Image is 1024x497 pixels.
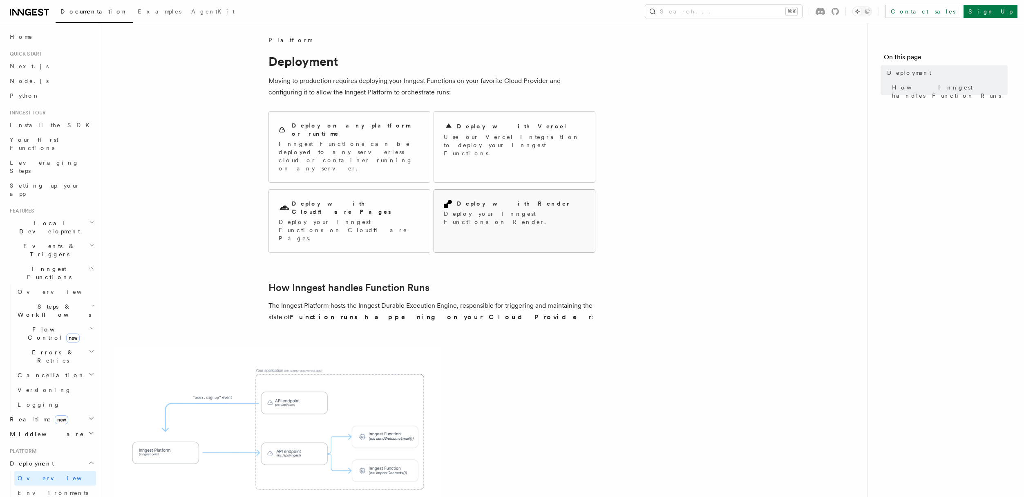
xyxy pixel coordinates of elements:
span: Steps & Workflows [14,302,91,319]
button: Events & Triggers [7,239,96,262]
h2: Deploy on any platform or runtime [292,121,420,138]
div: Inngest Functions [7,284,96,412]
button: Errors & Retries [14,345,96,368]
a: Your first Functions [7,132,96,155]
span: new [55,415,68,424]
span: new [66,334,80,343]
a: Overview [14,471,96,486]
span: Versioning [18,387,72,393]
span: Deployment [887,69,931,77]
a: Next.js [7,59,96,74]
a: Overview [14,284,96,299]
span: Inngest Functions [7,265,88,281]
span: Leveraging Steps [10,159,79,174]
span: Node.js [10,78,49,84]
span: Errors & Retries [14,348,89,365]
span: Platform [268,36,312,44]
span: Cancellation [14,371,85,379]
span: Next.js [10,63,49,69]
span: Your first Functions [10,137,58,151]
a: Sign Up [964,5,1017,18]
a: How Inngest handles Function Runs [889,80,1008,103]
a: Home [7,29,96,44]
p: Moving to production requires deploying your Inngest Functions on your favorite Cloud Provider an... [268,75,595,98]
a: Examples [133,2,186,22]
span: Events & Triggers [7,242,89,258]
a: Logging [14,397,96,412]
button: Search...⌘K [645,5,802,18]
a: Node.js [7,74,96,88]
strong: Function runs happening on your Cloud Provider [290,313,591,321]
button: Deployment [7,456,96,471]
span: Logging [18,401,60,408]
span: Home [10,33,33,41]
p: Use our Vercel Integration to deploy your Inngest Functions. [444,133,585,157]
span: Deployment [7,459,54,468]
span: Documentation [60,8,128,15]
span: Platform [7,448,37,454]
a: Deploy on any platform or runtimeInngest Functions can be deployed to any serverless cloud or con... [268,111,430,183]
p: The Inngest Platform hosts the Inngest Durable Execution Engine, responsible for triggering and m... [268,300,595,323]
h1: Deployment [268,54,595,69]
span: Local Development [7,219,89,235]
a: Versioning [14,383,96,397]
a: Deploy with Cloudflare PagesDeploy your Inngest Functions on Cloudflare Pages. [268,189,430,253]
button: Flow Controlnew [14,322,96,345]
span: Inngest tour [7,110,46,116]
h2: Deploy with Render [457,199,571,208]
a: Setting up your app [7,178,96,201]
span: Install the SDK [10,122,94,128]
button: Realtimenew [7,412,96,427]
span: Overview [18,475,102,481]
button: Steps & Workflows [14,299,96,322]
span: Quick start [7,51,42,57]
span: Flow Control [14,325,90,342]
span: AgentKit [191,8,235,15]
p: Deploy your Inngest Functions on Render. [444,210,585,226]
span: Realtime [7,415,68,423]
a: Python [7,88,96,103]
kbd: ⌘K [786,7,797,16]
span: How Inngest handles Function Runs [892,83,1008,100]
button: Toggle dark mode [852,7,872,16]
a: AgentKit [186,2,239,22]
h2: Deploy with Cloudflare Pages [292,199,420,216]
a: Documentation [56,2,133,23]
a: Leveraging Steps [7,155,96,178]
span: Features [7,208,34,214]
p: Inngest Functions can be deployed to any serverless cloud or container running on any server. [279,140,420,172]
span: Python [10,92,40,99]
button: Inngest Functions [7,262,96,284]
a: Deploy with VercelUse our Vercel Integration to deploy your Inngest Functions. [434,111,595,183]
button: Cancellation [14,368,96,383]
p: Deploy your Inngest Functions on Cloudflare Pages. [279,218,420,242]
h4: On this page [884,52,1008,65]
svg: Cloudflare [279,202,290,214]
button: Local Development [7,216,96,239]
span: Examples [138,8,181,15]
h2: Deploy with Vercel [457,122,567,130]
span: Setting up your app [10,182,80,197]
button: Middleware [7,427,96,441]
span: Middleware [7,430,84,438]
a: How Inngest handles Function Runs [268,282,429,293]
a: Install the SDK [7,118,96,132]
a: Deploy with RenderDeploy your Inngest Functions on Render. [434,189,595,253]
a: Deployment [884,65,1008,80]
span: Overview [18,289,102,295]
a: Contact sales [885,5,960,18]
